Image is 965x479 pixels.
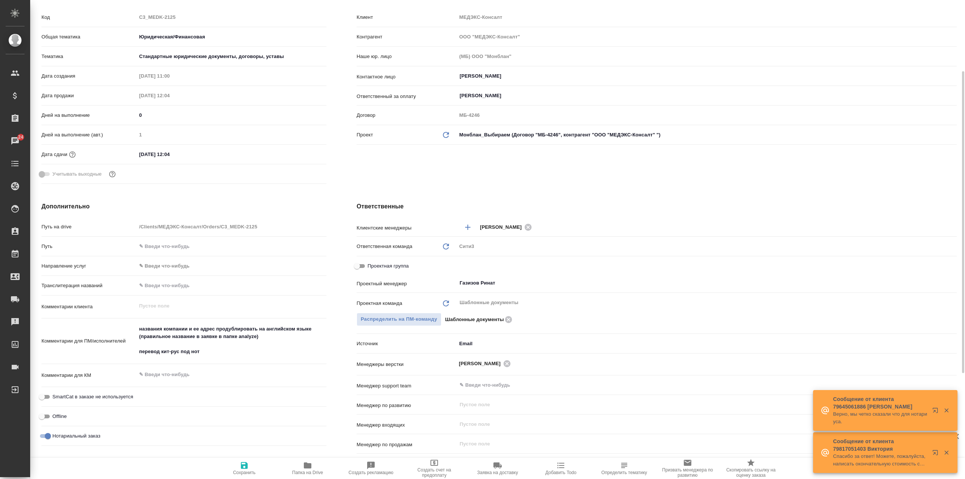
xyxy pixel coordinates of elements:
[136,90,202,101] input: Пустое поле
[136,70,202,81] input: Пустое поле
[357,421,456,429] p: Менеджер входящих
[939,407,954,414] button: Закрыть
[136,129,326,140] input: Пустое поле
[456,129,957,141] div: Монблан_Выбираем (Договор "МБ-4246", контрагент "ООО "МЕДЭКС-Консалт" ")
[833,410,927,425] p: Верно, мы четко сказали что для нотариуса.
[601,470,647,475] span: Определить тематику
[593,458,656,479] button: Определить тематику
[357,131,373,139] p: Проект
[459,360,505,367] span: [PERSON_NAME]
[833,395,927,410] p: Сообщение от клиента 79645061886 [PERSON_NAME]
[41,282,136,289] p: Транслитерация названий
[456,12,957,23] input: Пустое поле
[459,218,477,236] button: Добавить менеджера
[357,340,456,347] p: Источник
[459,439,939,448] input: Пустое поле
[660,467,715,478] span: Призвать менеджера по развитию
[357,202,957,211] h4: Ответственные
[41,151,67,158] p: Дата сдачи
[953,95,954,96] button: Open
[136,323,326,358] textarea: названия компании и ее адрес продублировать на английском языке (правильное название в заявке в п...
[67,150,77,159] button: Если добавить услуги и заполнить их объемом, то дата рассчитается автоматически
[357,402,456,409] p: Менеджер по развитию
[136,50,326,63] div: Стандартные юридические документы, договоры, уставы
[357,300,402,307] p: Проектная команда
[339,458,403,479] button: Создать рекламацию
[953,75,954,77] button: Open
[136,149,202,160] input: ✎ Введи что-нибудь
[357,361,456,368] p: Менеджеры верстки
[41,14,136,21] p: Код
[41,112,136,119] p: Дней на выполнение
[456,337,957,350] div: Email
[456,240,957,253] div: Сити3
[357,33,456,41] p: Контрагент
[213,458,276,479] button: Сохранить
[41,53,136,60] p: Тематика
[41,202,326,211] h4: Дополнительно
[357,53,456,60] p: Наше юр. лицо
[407,467,461,478] span: Создать счет на предоплату
[719,458,783,479] button: Скопировать ссылку на оценку заказа
[292,470,323,475] span: Папка на Drive
[14,133,28,141] span: 24
[357,313,441,326] button: Распределить на ПМ-команду
[136,260,326,272] div: ✎ Введи что-нибудь
[928,403,946,421] button: Открыть в новой вкладке
[953,226,954,228] button: Open
[136,280,326,291] input: ✎ Введи что-нибудь
[139,262,317,270] div: ✎ Введи что-нибудь
[656,458,719,479] button: Призвать менеджера по развитию
[724,467,778,478] span: Скопировать ссылку на оценку заказа
[41,372,136,379] p: Комментарии для КМ
[107,169,117,179] button: Выбери, если сб и вс нужно считать рабочими днями для выполнения заказа.
[136,31,326,43] div: Юридическая/Финансовая
[41,33,136,41] p: Общая тематика
[477,470,518,475] span: Заявка на доставку
[41,262,136,270] p: Направление услуг
[459,420,939,429] input: Пустое поле
[357,441,456,448] p: Менеджер по продажам
[136,241,326,252] input: ✎ Введи что-нибудь
[41,72,136,80] p: Дата создания
[833,438,927,453] p: Сообщение от клиента 79817051403 Виктория
[368,262,409,270] span: Проектная группа
[357,93,456,100] p: Ответственный за оплату
[459,381,929,390] input: ✎ Введи что-нибудь
[357,224,456,232] p: Клиентские менеджеры
[276,458,339,479] button: Папка на Drive
[233,470,256,475] span: Сохранить
[480,223,526,231] span: [PERSON_NAME]
[361,315,437,324] span: Распределить на ПМ-команду
[136,221,326,232] input: Пустое поле
[529,458,593,479] button: Добавить Todo
[41,243,136,250] p: Путь
[357,382,456,390] p: Менеджер support team
[466,458,529,479] button: Заявка на доставку
[41,131,136,139] p: Дней на выполнение (авт.)
[349,470,394,475] span: Создать рекламацию
[480,222,534,232] div: [PERSON_NAME]
[456,51,957,62] input: Пустое поле
[357,112,456,119] p: Договор
[357,313,441,326] span: В заказе уже есть ответственный ПМ или ПМ группа
[833,453,927,468] p: Спасибо за ответ! Можете, пожалуйста, написать окончательную стоимость срочно/не срочно с учетом вс
[357,243,412,250] p: Ответственная команда
[52,170,102,178] span: Учитывать выходные
[456,110,957,121] input: Пустое поле
[459,400,939,409] input: Пустое поле
[357,280,456,288] p: Проектный менеджер
[41,303,136,311] p: Комментарии клиента
[953,363,954,364] button: Open
[953,282,954,284] button: Open
[52,432,100,440] span: Нотариальный заказ
[136,110,326,121] input: ✎ Введи что-нибудь
[456,31,957,42] input: Пустое поле
[2,132,28,150] a: 24
[136,12,326,23] input: Пустое поле
[41,337,136,345] p: Комментарии для ПМ/исполнителей
[953,384,954,386] button: Open
[52,413,67,420] span: Offline
[459,359,513,368] div: [PERSON_NAME]
[545,470,576,475] span: Добавить Todo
